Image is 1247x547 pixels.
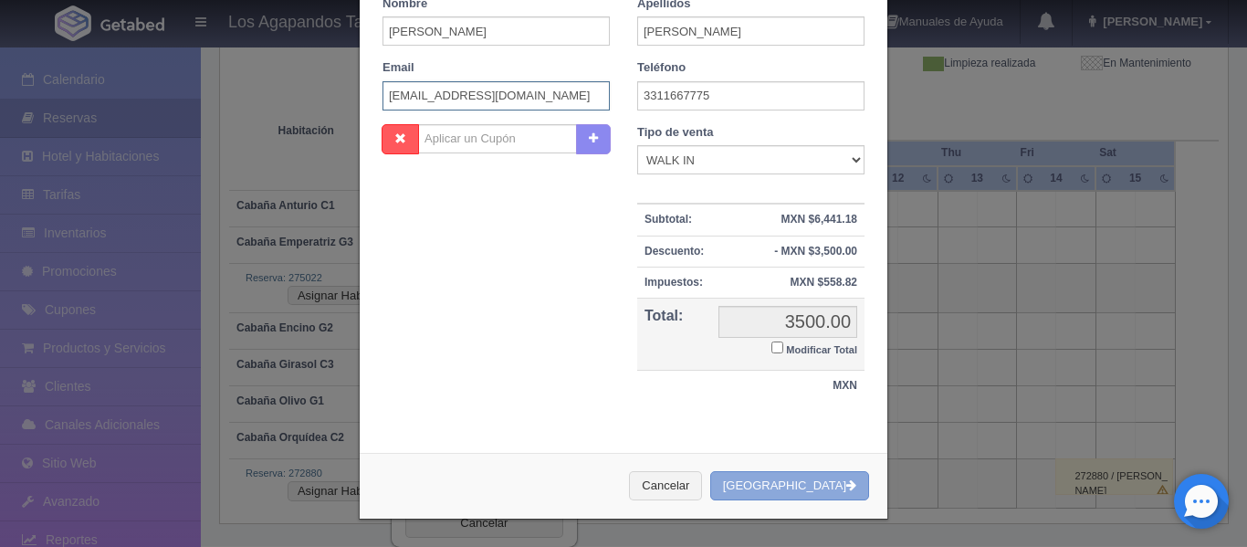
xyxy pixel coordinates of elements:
[637,267,711,298] th: Impuestos:
[637,124,714,142] label: Tipo de venta
[786,344,857,355] small: Modificar Total
[629,471,702,501] button: Cancelar
[710,471,869,501] button: [GEOGRAPHIC_DATA]
[637,59,686,77] label: Teléfono
[781,213,857,226] strong: MXN $6,441.18
[833,379,857,392] strong: MXN
[637,298,711,371] th: Total:
[771,342,783,353] input: Modificar Total
[637,236,711,267] th: Descuento:
[791,276,857,289] strong: MXN $558.82
[637,204,711,236] th: Subtotal:
[382,59,414,77] label: Email
[418,124,577,153] input: Aplicar un Cupón
[774,245,857,258] strong: - MXN $3,500.00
